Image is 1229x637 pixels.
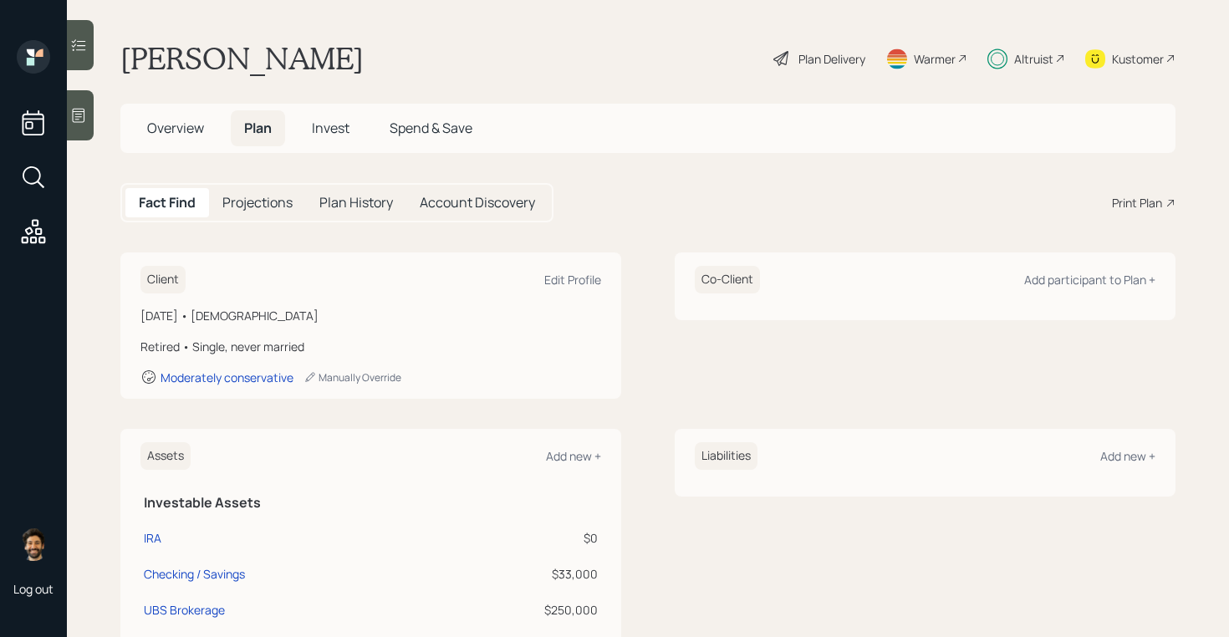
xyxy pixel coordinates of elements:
[140,307,601,324] div: [DATE] • [DEMOGRAPHIC_DATA]
[695,266,760,293] h6: Co-Client
[546,448,601,464] div: Add new +
[303,370,401,385] div: Manually Override
[144,529,161,547] div: IRA
[1100,448,1155,464] div: Add new +
[695,442,757,470] h6: Liabilities
[17,527,50,561] img: eric-schwartz-headshot.png
[244,119,272,137] span: Plan
[144,601,225,619] div: UBS Brokerage
[914,50,956,68] div: Warmer
[312,119,349,137] span: Invest
[144,495,598,511] h5: Investable Assets
[147,119,204,137] span: Overview
[445,565,598,583] div: $33,000
[1112,194,1162,211] div: Print Plan
[445,529,598,547] div: $0
[1112,50,1164,68] div: Kustomer
[120,40,364,77] h1: [PERSON_NAME]
[319,195,393,211] h5: Plan History
[222,195,293,211] h5: Projections
[1014,50,1053,68] div: Altruist
[544,272,601,288] div: Edit Profile
[1024,272,1155,288] div: Add participant to Plan +
[798,50,865,68] div: Plan Delivery
[140,266,186,293] h6: Client
[144,565,245,583] div: Checking / Savings
[13,581,54,597] div: Log out
[390,119,472,137] span: Spend & Save
[445,601,598,619] div: $250,000
[140,338,601,355] div: Retired • Single, never married
[139,195,196,211] h5: Fact Find
[161,369,293,385] div: Moderately conservative
[420,195,535,211] h5: Account Discovery
[140,442,191,470] h6: Assets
